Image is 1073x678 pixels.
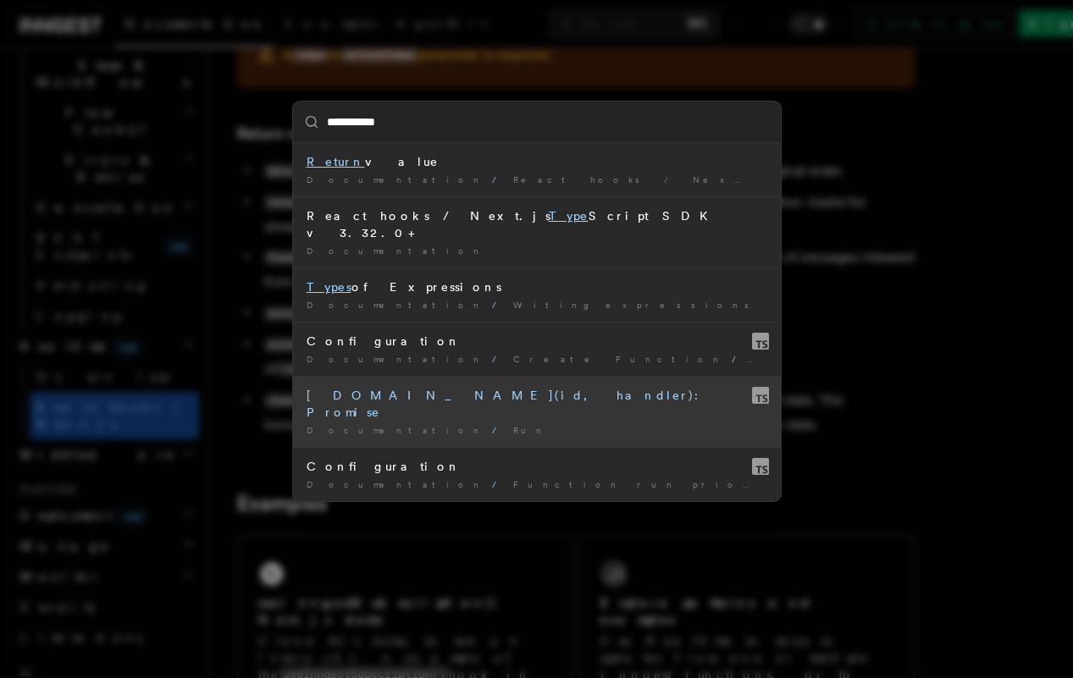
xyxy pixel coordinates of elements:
div: [DOMAIN_NAME](id, handler): Promise [307,387,767,421]
span: Documentation [307,425,485,435]
span: Documentation [307,174,485,185]
mark: Return [307,155,365,168]
span: Documentation [307,354,485,364]
span: Documentation [307,245,485,256]
span: Function run priority v3.2.1+ [513,479,904,489]
span: / [732,354,746,364]
span: / [492,300,506,310]
span: / [492,479,506,489]
span: / [492,174,506,185]
div: Configuration [307,458,767,475]
div: value [307,153,767,170]
mark: Type [549,209,589,223]
div: of Expressions [307,278,767,295]
div: React hooks / Next.js Script SDK v3.32.0+ [307,207,767,241]
span: Run [513,425,548,435]
span: Documentation [307,479,485,489]
span: / [492,425,506,435]
span: Create Function [513,354,725,364]
div: Configuration [307,333,767,350]
span: / [492,354,506,364]
mark: Types [307,280,351,294]
span: Documentation [307,300,485,310]
span: Writing expressions [513,300,759,310]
